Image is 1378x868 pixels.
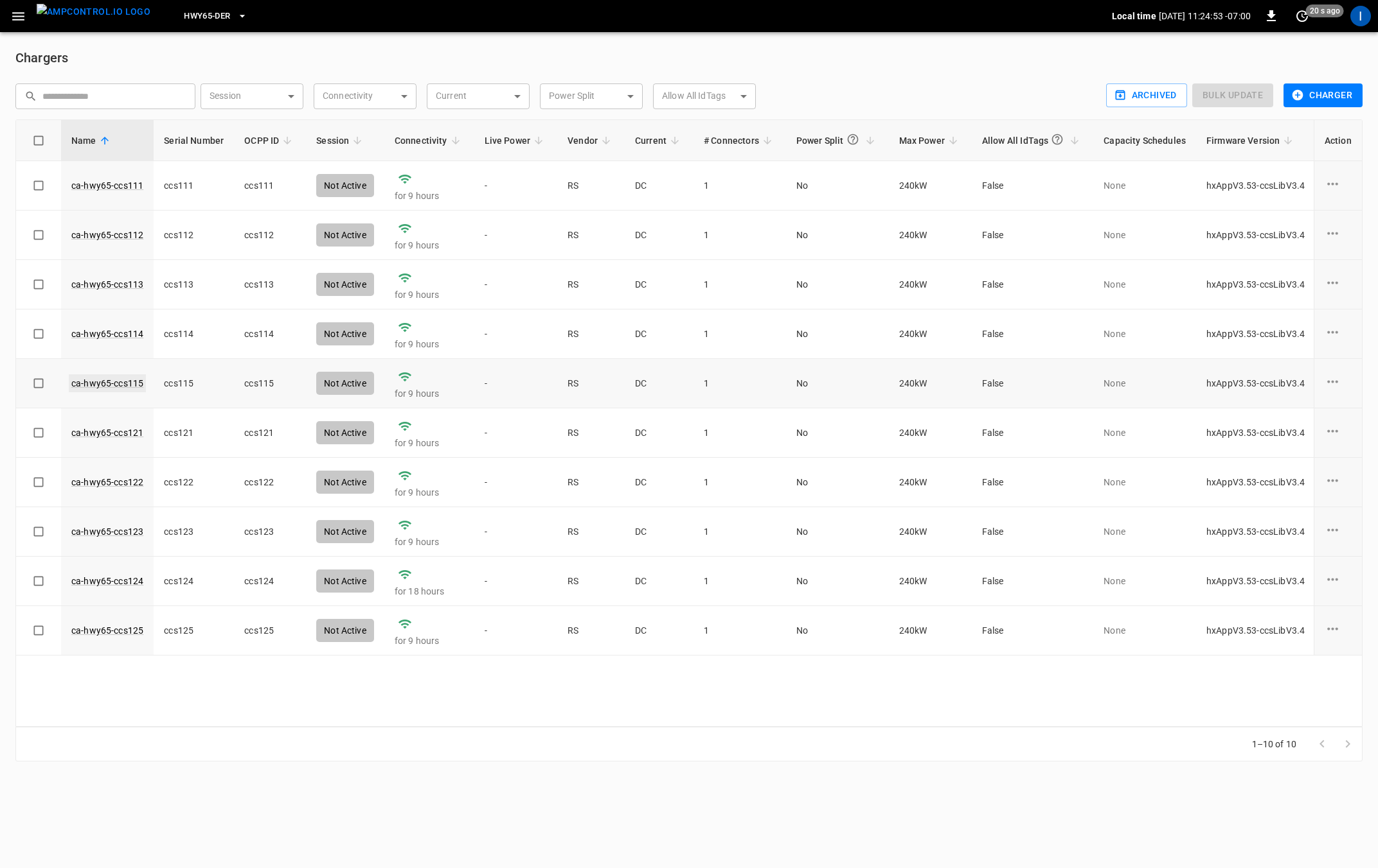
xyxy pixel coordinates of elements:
td: False [972,161,1093,211]
td: RS [557,507,625,557]
span: # Connectors [704,133,776,148]
td: 1 [693,606,786,655]
td: RS [557,260,625,309]
td: 1 [693,408,786,458]
td: 1 [693,260,786,309]
td: 240 kW [889,161,972,211]
span: Live Power [485,133,548,148]
td: hxAppV3.53-ccsLibV3.4 [1196,606,1315,655]
p: for 18 hours [395,585,464,598]
button: HWY65-DER [179,4,252,29]
td: 240 kW [889,507,972,557]
td: ccs123 [234,507,306,557]
button: Archived [1106,83,1187,107]
a: ca-hwy65-ccs124 [71,575,143,587]
td: DC [625,557,693,606]
td: hxAppV3.53-ccsLibV3.4 [1196,161,1315,211]
td: RS [557,309,625,359]
span: Allow All IdTags [982,128,1083,153]
p: None [1104,575,1186,587]
td: DC [625,161,693,211]
td: DC [625,211,693,260]
a: ca-hwy65-ccs113 [71,278,143,291]
td: 240 kW [889,359,972,408]
h6: Chargers [15,48,1363,68]
div: charge point options [1325,423,1352,442]
a: ca-hwy65-ccs121 [71,426,143,439]
td: ccs115 [154,359,234,408]
td: 240 kW [889,606,972,655]
td: RS [557,458,625,507]
div: charge point options [1325,621,1352,640]
a: ca-hwy65-ccs115 [69,374,146,392]
td: 1 [693,161,786,211]
td: False [972,211,1093,260]
p: for 9 hours [395,338,464,351]
p: for 9 hours [395,288,464,301]
div: Not Active [316,322,374,345]
td: hxAppV3.53-ccsLibV3.4 [1196,557,1315,606]
div: Not Active [316,223,374,247]
td: hxAppV3.53-ccsLibV3.4 [1196,260,1315,309]
td: False [972,557,1093,606]
div: Not Active [316,520,374,543]
td: No [786,408,889,458]
p: None [1104,377,1186,390]
p: 1–10 of 10 [1252,738,1297,751]
td: No [786,260,889,309]
td: False [972,309,1093,359]
button: set refresh interval [1292,6,1312,26]
td: - [474,211,558,260]
td: 240 kW [889,260,972,309]
td: RS [557,161,625,211]
div: charge point options [1325,324,1352,343]
td: 1 [693,557,786,606]
th: Action [1314,120,1362,161]
th: Capacity Schedules [1093,120,1196,161]
span: Power Split [796,128,879,153]
img: ampcontrol.io logo [37,4,150,20]
td: - [474,309,558,359]
td: ccs123 [154,507,234,557]
td: RS [557,557,625,606]
td: False [972,507,1093,557]
td: No [786,309,889,359]
div: Not Active [316,619,374,642]
td: No [786,458,889,507]
td: 1 [693,458,786,507]
div: Not Active [316,174,374,197]
button: Charger [1284,83,1363,107]
td: 240 kW [889,557,972,606]
td: False [972,359,1093,408]
td: ccs112 [234,211,306,260]
a: ca-hwy65-ccs125 [71,624,143,637]
div: charge point options [1325,225,1352,245]
td: ccs113 [234,260,306,309]
th: Serial Number [154,120,234,161]
td: False [972,458,1093,507]
p: [DATE] 11:24:53 -07:00 [1159,10,1251,22]
a: ca-hwy65-ccs122 [71,476,143,489]
td: RS [557,606,625,655]
td: False [972,408,1093,458]
span: Name [71,133,113,148]
td: False [972,606,1093,655]
a: ca-hwy65-ccs114 [71,327,143,340]
td: 240 kW [889,408,972,458]
span: HWY65-DER [184,9,230,24]
p: None [1104,278,1186,291]
td: ccs111 [154,161,234,211]
td: 240 kW [889,309,972,359]
td: DC [625,408,693,458]
p: Local time [1112,10,1156,22]
p: None [1104,476,1186,489]
td: 1 [693,507,786,557]
div: Not Active [316,569,374,593]
td: - [474,408,558,458]
td: No [786,359,889,408]
td: No [786,507,889,557]
td: - [474,557,558,606]
td: RS [557,359,625,408]
td: ccs114 [234,309,306,359]
div: charge point options [1325,473,1352,492]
